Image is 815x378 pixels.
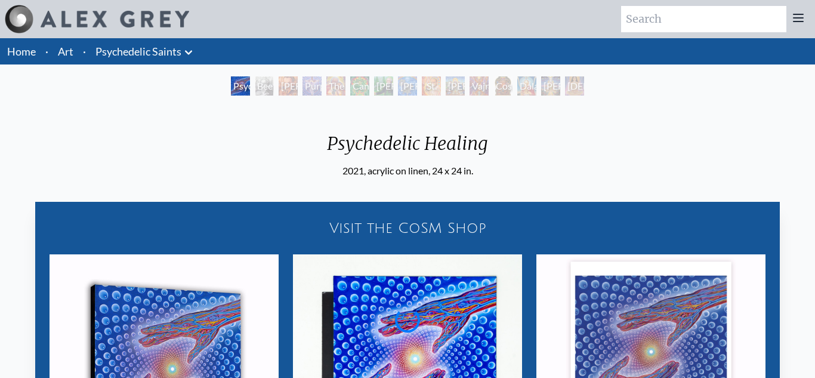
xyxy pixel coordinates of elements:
[42,209,773,247] a: Visit the CoSM Shop
[317,133,498,164] div: Psychedelic Healing
[302,76,322,96] div: Purple [DEMOGRAPHIC_DATA]
[78,38,91,64] li: ·
[7,45,36,58] a: Home
[517,76,536,96] div: Dalai Lama
[317,164,498,178] div: 2021, acrylic on linen, 24 x 24 in.
[470,76,489,96] div: Vajra Guru
[95,43,181,60] a: Psychedelic Saints
[422,76,441,96] div: St. Albert & The LSD Revelation Revolution
[231,76,250,96] div: Psychedelic Healing
[58,43,73,60] a: Art
[621,6,786,32] input: Search
[446,76,465,96] div: [PERSON_NAME]
[255,76,274,96] div: Beethoven
[326,76,345,96] div: The Shulgins and their Alchemical Angels
[398,76,417,96] div: [PERSON_NAME] & the New Eleusis
[279,76,298,96] div: [PERSON_NAME] M.D., Cartographer of Consciousness
[541,76,560,96] div: [PERSON_NAME]
[41,38,53,64] li: ·
[350,76,369,96] div: Cannabacchus
[374,76,393,96] div: [PERSON_NAME][US_STATE] - Hemp Farmer
[565,76,584,96] div: [DEMOGRAPHIC_DATA]
[493,76,513,96] div: Cosmic Christ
